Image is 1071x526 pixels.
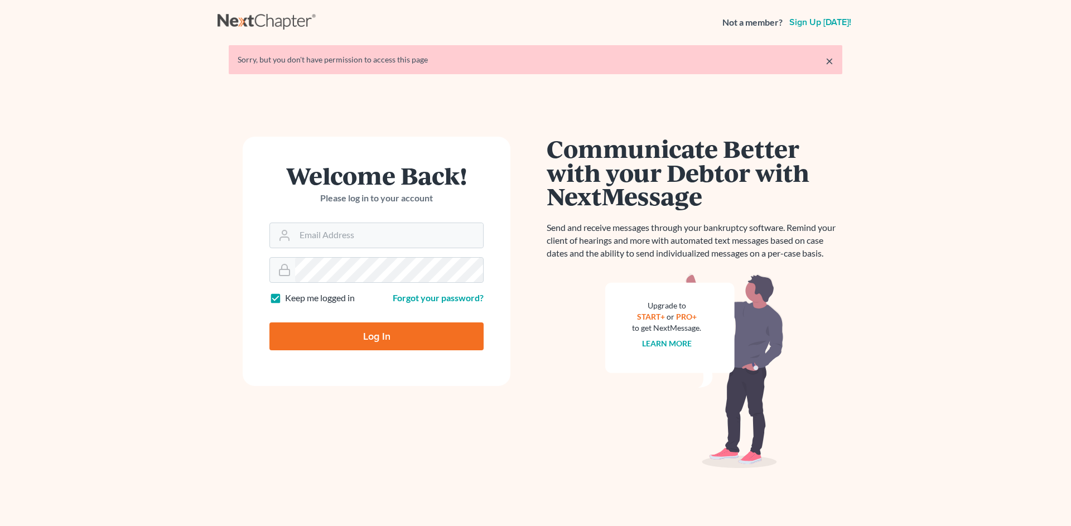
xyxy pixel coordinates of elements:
a: START+ [637,312,665,321]
input: Email Address [295,223,483,248]
p: Send and receive messages through your bankruptcy software. Remind your client of hearings and mo... [547,221,842,260]
span: or [667,312,674,321]
a: Sign up [DATE]! [787,18,853,27]
strong: Not a member? [722,16,783,29]
div: Upgrade to [632,300,701,311]
input: Log In [269,322,484,350]
div: to get NextMessage. [632,322,701,334]
a: Learn more [642,339,692,348]
a: PRO+ [676,312,697,321]
div: Sorry, but you don't have permission to access this page [238,54,833,65]
h1: Communicate Better with your Debtor with NextMessage [547,137,842,208]
label: Keep me logged in [285,292,355,305]
h1: Welcome Back! [269,163,484,187]
img: nextmessage_bg-59042aed3d76b12b5cd301f8e5b87938c9018125f34e5fa2b7a6b67550977c72.svg [605,273,784,469]
a: × [826,54,833,67]
p: Please log in to your account [269,192,484,205]
a: Forgot your password? [393,292,484,303]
